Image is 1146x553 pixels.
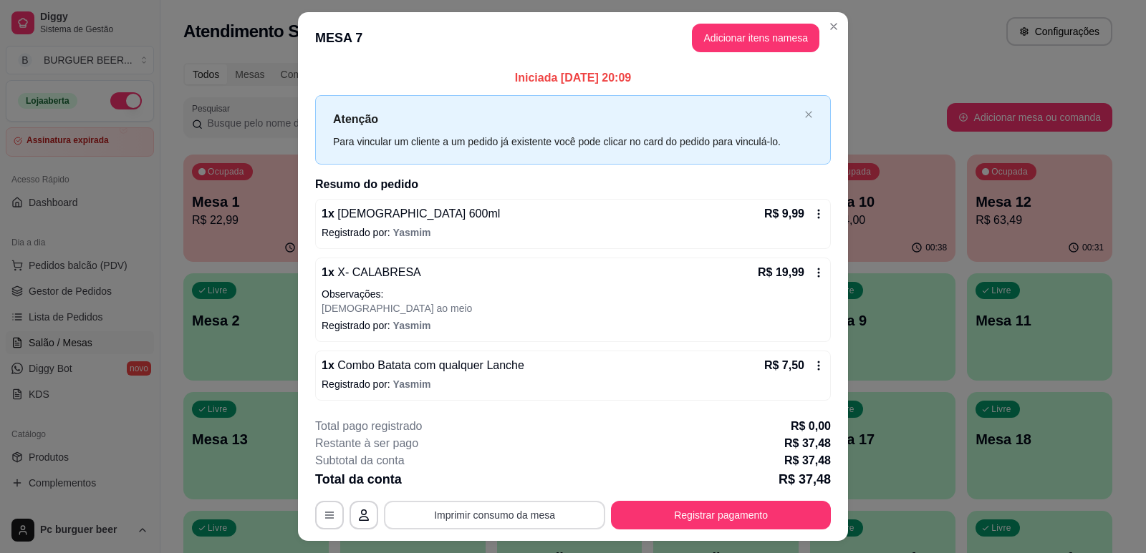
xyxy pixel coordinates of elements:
p: Registrado por: [322,318,824,333]
button: Imprimir consumo da mesa [384,501,605,529]
p: Restante à ser pago [315,435,418,452]
button: Adicionar itens namesa [692,24,819,52]
p: 1 x [322,264,421,281]
p: R$ 9,99 [764,205,804,222]
p: [DEMOGRAPHIC_DATA] ao meio [322,301,824,315]
p: R$ 37,48 [784,452,831,469]
span: X- CALABRESA [334,266,421,278]
span: Yasmim [393,320,431,331]
p: 1 x [322,357,524,374]
span: Combo Batata com qualquer Lanche [334,359,524,371]
span: Yasmim [393,378,431,390]
p: R$ 7,50 [764,357,804,374]
span: [DEMOGRAPHIC_DATA] 600ml [334,207,500,220]
p: Total pago registrado [315,418,422,435]
p: R$ 0,00 [791,418,831,435]
button: Registrar pagamento [611,501,831,529]
p: Iniciada [DATE] 20:09 [315,69,831,87]
div: Para vincular um cliente a um pedido já existente você pode clicar no card do pedido para vinculá... [333,134,799,150]
p: Subtotal da conta [315,452,405,469]
p: R$ 19,99 [758,264,804,281]
span: Yasmim [393,227,431,238]
p: Observações: [322,287,824,301]
h2: Resumo do pedido [315,176,831,193]
p: Registrado por: [322,225,824,240]
p: Total da conta [315,469,402,489]
button: Close [822,15,845,38]
p: Registrado por: [322,377,824,391]
p: Atenção [333,110,799,128]
button: close [804,110,813,119]
p: R$ 37,48 [784,435,831,452]
header: MESA 7 [298,12,848,64]
p: R$ 37,48 [779,469,831,489]
span: close [804,110,813,119]
p: 1 x [322,205,500,222]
